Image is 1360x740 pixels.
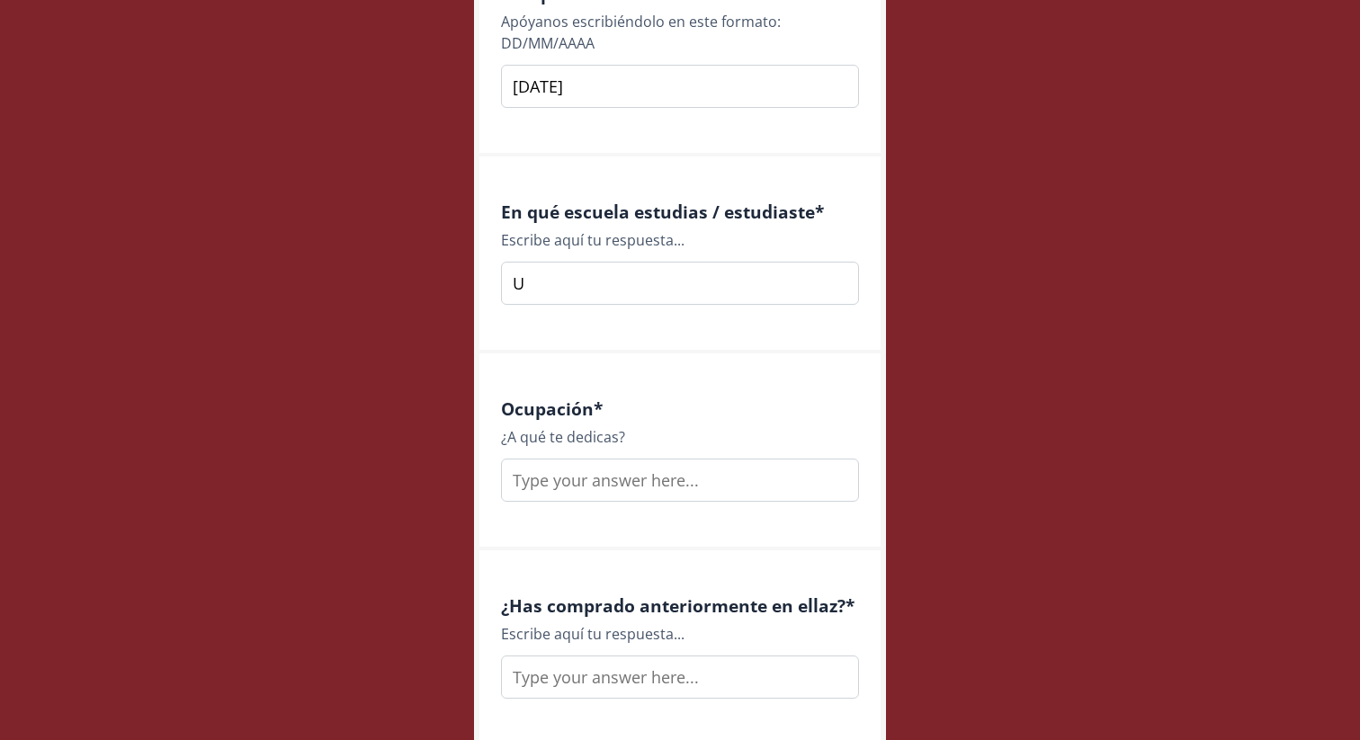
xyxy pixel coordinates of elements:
[501,595,859,616] h4: ¿Has comprado anteriormente en ellaz? *
[501,623,859,645] div: Escribe aquí tu respuesta...
[501,459,859,502] input: Type your answer here...
[501,229,859,251] div: Escribe aquí tu respuesta...
[501,655,859,699] input: Type your answer here...
[501,201,859,222] h4: En qué escuela estudias / estudiaste *
[501,11,859,54] div: Apóyanos escribiéndolo en este formato: DD/MM/AAAA
[501,65,859,108] input: Type your answer here...
[501,262,859,305] input: Type your answer here...
[501,398,859,419] h4: Ocupación *
[501,426,859,448] div: ¿A qué te dedicas?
